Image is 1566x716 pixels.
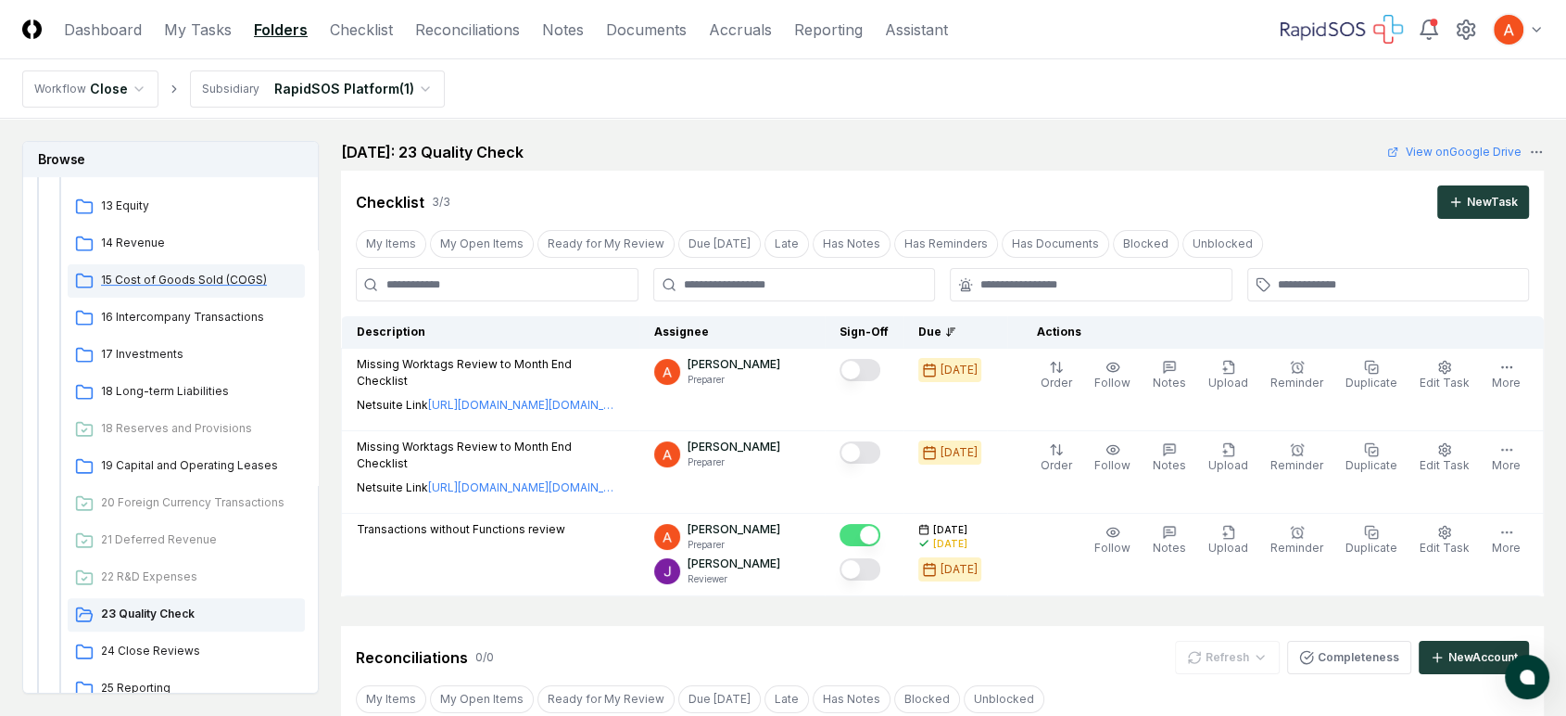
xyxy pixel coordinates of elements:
a: 21 Deferred Revenue [68,524,305,557]
span: Reminder [1270,376,1323,390]
p: Missing Worktags Review to Month End Checklist [357,356,625,390]
span: Duplicate [1345,458,1397,472]
button: Completeness [1287,641,1411,674]
button: Has Notes [813,685,890,713]
p: Preparer [688,373,780,387]
span: Upload [1208,541,1248,555]
button: Follow [1091,439,1134,478]
img: Logo [22,19,42,39]
a: Accruals [709,19,772,41]
h3: Browse [23,142,318,176]
span: Reminder [1270,541,1323,555]
th: Sign-Off [825,316,903,349]
p: [PERSON_NAME] [688,521,780,538]
img: RapidSOS logo [1281,15,1403,45]
button: Has Notes [813,230,890,258]
span: Edit Task [1420,541,1470,555]
p: [PERSON_NAME] [688,556,780,572]
a: 25 Reporting [68,672,305,706]
p: Preparer [688,455,780,469]
div: 0 / 0 [475,649,494,666]
button: More [1488,439,1524,478]
div: Reconciliations [356,646,468,669]
span: Follow [1094,458,1130,472]
button: Edit Task [1416,356,1473,395]
a: View onGoogle Drive [1387,144,1522,160]
button: Follow [1091,521,1134,560]
button: Blocked [1113,230,1179,258]
span: 15 Cost of Goods Sold (COGS) [101,272,297,288]
a: [URL][DOMAIN_NAME][DOMAIN_NAME] [428,397,613,414]
span: 24 Close Reviews [101,643,297,659]
span: Duplicate [1345,376,1397,390]
div: Checklist [356,191,424,213]
button: My Open Items [430,230,534,258]
span: 21 Deferred Revenue [101,531,297,548]
button: More [1488,356,1524,395]
button: Edit Task [1416,439,1473,478]
th: Description [342,316,640,349]
button: Mark complete [840,359,880,381]
span: Duplicate [1345,541,1397,555]
img: ACg8ocK3mdmu6YYpaRl40uhUUGu9oxSxFSb1vbjsnEih2JuwAH1PGA=s96-c [654,524,680,550]
button: Has Reminders [894,230,998,258]
button: Duplicate [1342,521,1401,560]
span: 20 Foreign Currency Transactions [101,494,297,511]
span: 18 Reserves and Provisions [101,420,297,437]
span: 19 Capital and Operating Leases [101,457,297,474]
th: Assignee [639,316,825,349]
p: Reviewer [688,572,780,586]
button: Unblocked [1182,230,1263,258]
div: Actions [1022,324,1529,340]
span: Upload [1208,458,1248,472]
button: Ready for My Review [537,685,675,713]
button: Order [1037,356,1076,395]
button: Mark complete [840,441,880,464]
p: Netsuite Link [357,397,625,414]
div: Workflow [34,81,86,97]
button: Mark complete [840,558,880,581]
img: ACg8ocK3mdmu6YYpaRl40uhUUGu9oxSxFSb1vbjsnEih2JuwAH1PGA=s96-c [654,441,680,467]
a: Notes [542,19,584,41]
button: Due Today [678,230,761,258]
button: More [1488,521,1524,560]
button: Upload [1205,521,1252,560]
div: 3 / 3 [432,194,450,211]
div: [DATE] [941,561,978,578]
div: Subsidiary [202,81,259,97]
a: Checklist [330,19,393,41]
a: 19 Capital and Operating Leases [68,450,305,483]
nav: breadcrumb [22,70,445,108]
span: 17 Investments [101,346,297,363]
div: [DATE] [941,362,978,378]
button: Blocked [894,685,960,713]
p: [PERSON_NAME] [688,356,780,373]
span: Upload [1208,376,1248,390]
span: Order [1041,376,1072,390]
button: Duplicate [1342,439,1401,478]
button: NewTask [1437,185,1529,219]
span: 13 Equity [101,198,297,214]
a: 18 Reserves and Provisions [68,413,305,446]
span: Follow [1094,376,1130,390]
a: Assistant [885,19,948,41]
a: 14 Revenue [68,227,305,261]
span: 18 Long-term Liabilities [101,383,297,400]
button: Upload [1205,439,1252,478]
button: My Open Items [430,685,534,713]
img: ACg8ocK3mdmu6YYpaRl40uhUUGu9oxSxFSb1vbjsnEih2JuwAH1PGA=s96-c [1494,15,1523,45]
a: Documents [606,19,687,41]
span: 16 Intercompany Transactions [101,309,297,326]
button: Reminder [1267,439,1327,478]
p: Netsuite Link [357,479,625,496]
span: Edit Task [1420,458,1470,472]
span: Notes [1153,376,1186,390]
p: [PERSON_NAME] [688,439,780,455]
button: Reminder [1267,356,1327,395]
a: 23 Quality Check [68,598,305,632]
button: Notes [1149,439,1190,478]
span: 22 R&D Expenses [101,569,297,585]
a: Dashboard [64,19,142,41]
button: atlas-launcher [1505,655,1549,699]
a: 22 R&D Expenses [68,561,305,595]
